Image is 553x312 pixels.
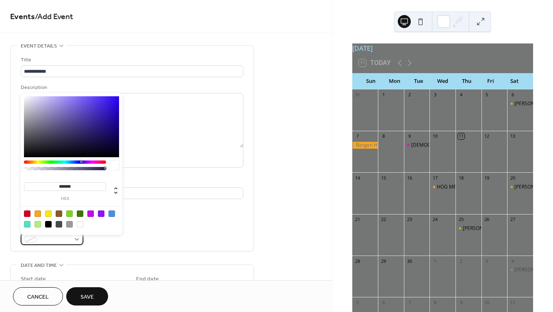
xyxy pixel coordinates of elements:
[21,275,46,284] div: Start date
[56,210,62,217] div: #8B572A
[380,217,386,223] div: 22
[35,221,41,227] div: #B8E986
[458,133,464,139] div: 11
[45,221,52,227] div: #000000
[13,287,63,305] button: Cancel
[510,299,516,305] div: 11
[21,178,242,186] div: Location
[432,133,438,139] div: 10
[510,133,516,139] div: 13
[484,175,490,181] div: 19
[352,43,533,53] div: [DATE]
[383,73,407,89] div: Mon
[507,100,533,107] div: Bergen Harley Saddle Up Saturday, 10:00 a.m.
[431,73,455,89] div: Wed
[458,217,464,223] div: 25
[484,133,490,139] div: 12
[406,299,412,305] div: 7
[352,142,378,149] div: Bergen HOG Picnic
[87,210,94,217] div: #BD10E0
[35,9,73,25] span: / Add Event
[359,73,383,89] div: Sun
[355,299,361,305] div: 5
[503,73,527,89] div: Sat
[437,184,494,191] div: HOG MEETING, 7:30 p.m.
[484,299,490,305] div: 10
[510,175,516,181] div: 20
[455,73,479,89] div: Thu
[355,217,361,223] div: 21
[510,258,516,264] div: 4
[432,175,438,181] div: 17
[21,261,57,270] span: Date and time
[35,210,41,217] div: #F5A623
[21,56,242,64] div: Title
[510,217,516,223] div: 27
[66,210,73,217] div: #7ED321
[355,258,361,264] div: 28
[484,258,490,264] div: 3
[80,293,94,301] span: Save
[355,175,361,181] div: 14
[458,299,464,305] div: 9
[380,92,386,98] div: 1
[355,133,361,139] div: 7
[507,266,533,273] div: Bergen Harley Saddle Up Saturday, 10:00 a.m.
[21,83,242,92] div: Description
[66,221,73,227] div: #9B9B9B
[355,92,361,98] div: 31
[45,210,52,217] div: #F8E71C
[429,184,455,191] div: HOG MEETING, 7:30 p.m.
[380,258,386,264] div: 29
[24,197,106,201] label: hex
[98,210,104,217] div: #9013FE
[406,217,412,223] div: 23
[77,221,83,227] div: #FFFFFF
[21,42,57,50] span: Event details
[507,184,533,191] div: Bergen Harley Saddle Up Saturday, 10:00 a.m.
[406,133,412,139] div: 9
[406,92,412,98] div: 2
[479,73,503,89] div: Fri
[24,210,30,217] div: #D0021B
[380,175,386,181] div: 15
[406,258,412,264] div: 30
[458,92,464,98] div: 4
[455,225,481,232] div: Bergen Harley Bike Night, 5:00-8:30 p.m.
[10,9,35,25] a: Events
[458,175,464,181] div: 18
[458,258,464,264] div: 2
[484,217,490,223] div: 26
[404,142,430,149] div: Ladies of Harley, Barnyard and Carriage House, 6:30 p.m.
[77,210,83,217] div: #417505
[484,92,490,98] div: 5
[136,275,159,284] div: End date
[108,210,115,217] div: #4A90E2
[432,299,438,305] div: 8
[380,133,386,139] div: 8
[24,221,30,227] div: #50E3C2
[66,287,108,305] button: Save
[56,221,62,227] div: #4A4A4A
[432,217,438,223] div: 24
[406,175,412,181] div: 16
[27,293,49,301] span: Cancel
[407,73,431,89] div: Tue
[380,299,386,305] div: 6
[432,92,438,98] div: 3
[510,92,516,98] div: 6
[432,258,438,264] div: 1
